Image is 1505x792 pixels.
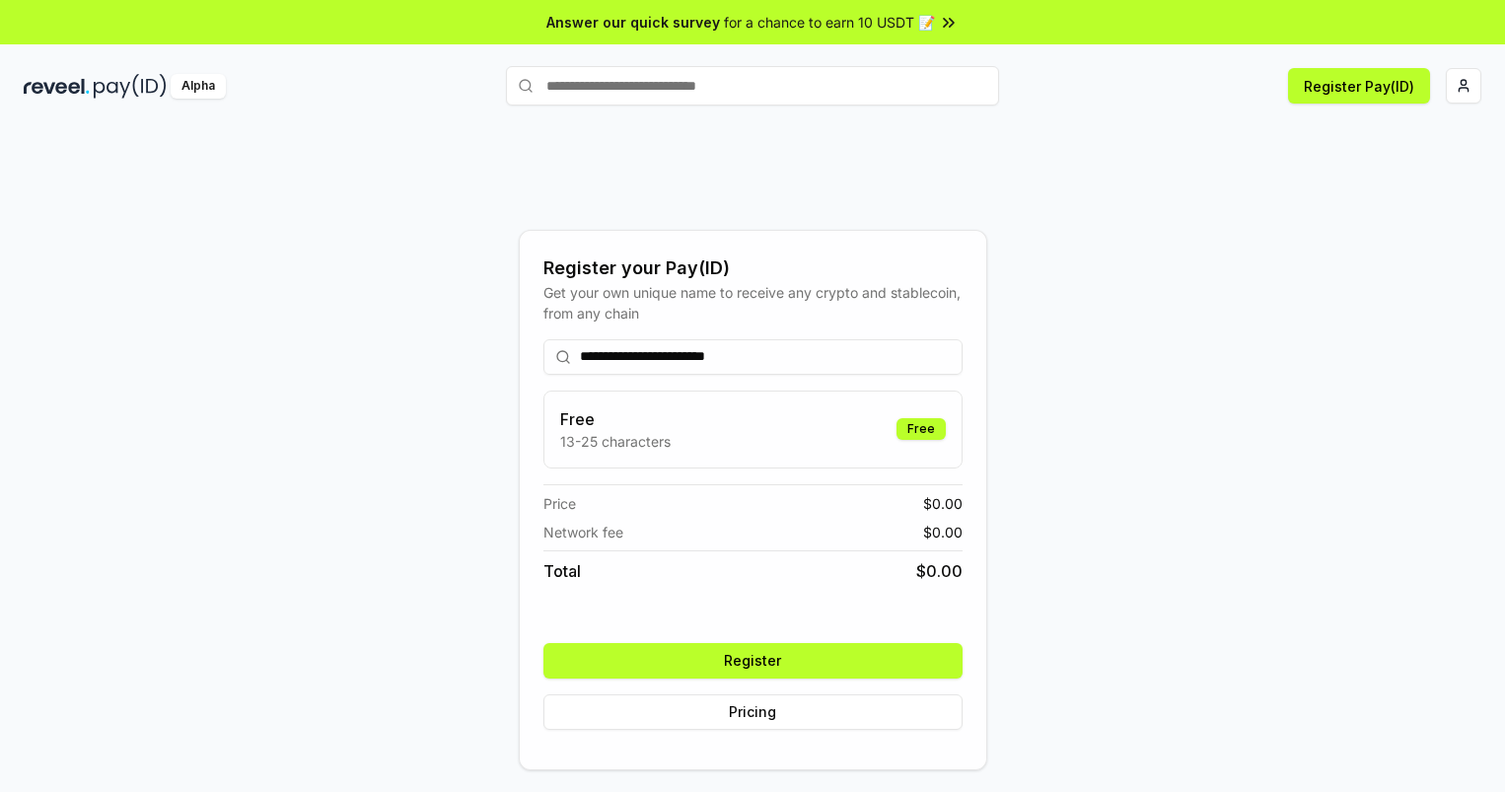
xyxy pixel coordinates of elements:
[923,493,963,514] span: $ 0.00
[896,418,946,440] div: Free
[560,407,671,431] h3: Free
[560,431,671,452] p: 13-25 characters
[24,74,90,99] img: reveel_dark
[171,74,226,99] div: Alpha
[923,522,963,542] span: $ 0.00
[546,12,720,33] span: Answer our quick survey
[916,559,963,583] span: $ 0.00
[724,12,935,33] span: for a chance to earn 10 USDT 📝
[543,493,576,514] span: Price
[543,643,963,679] button: Register
[543,522,623,542] span: Network fee
[543,694,963,730] button: Pricing
[1288,68,1430,104] button: Register Pay(ID)
[543,559,581,583] span: Total
[543,254,963,282] div: Register your Pay(ID)
[94,74,167,99] img: pay_id
[543,282,963,324] div: Get your own unique name to receive any crypto and stablecoin, from any chain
